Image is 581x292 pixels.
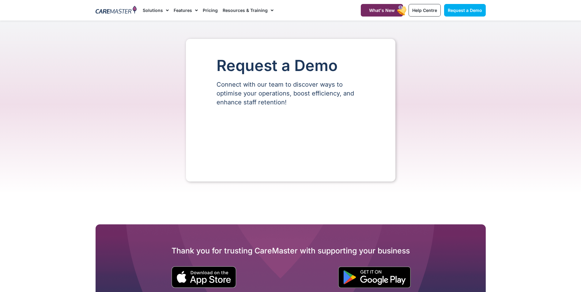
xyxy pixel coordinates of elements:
img: CareMaster Logo [96,6,137,15]
p: Connect with our team to discover ways to optimise your operations, boost efficiency, and enhance... [217,80,365,107]
iframe: Form 0 [217,117,365,163]
span: What's New [369,8,395,13]
a: Request a Demo [444,4,486,17]
a: What's New [361,4,403,17]
span: Request a Demo [448,8,482,13]
span: Help Centre [412,8,437,13]
img: "Get is on" Black Google play button. [338,267,411,288]
img: small black download on the apple app store button. [171,266,236,288]
h2: Thank you for trusting CareMaster with supporting your business [96,246,486,256]
h1: Request a Demo [217,57,365,74]
a: Help Centre [409,4,441,17]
